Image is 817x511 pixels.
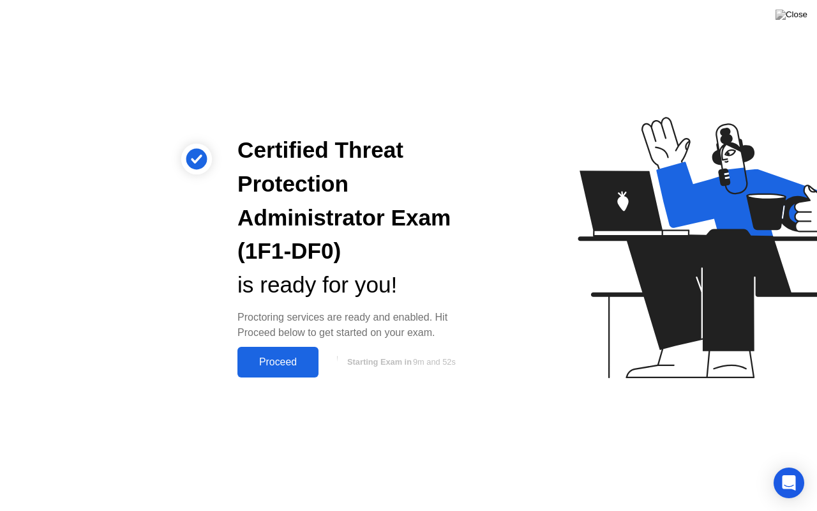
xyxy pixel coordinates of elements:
[237,347,319,378] button: Proceed
[237,268,475,302] div: is ready for you!
[774,468,804,498] div: Open Intercom Messenger
[237,133,475,268] div: Certified Threat Protection Administrator Exam (1F1-DF0)
[325,350,475,374] button: Starting Exam in9m and 52s
[241,356,315,368] div: Proceed
[237,310,475,340] div: Proctoring services are ready and enabled. Hit Proceed below to get started on your exam.
[413,357,456,367] span: 9m and 52s
[776,10,807,20] img: Close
